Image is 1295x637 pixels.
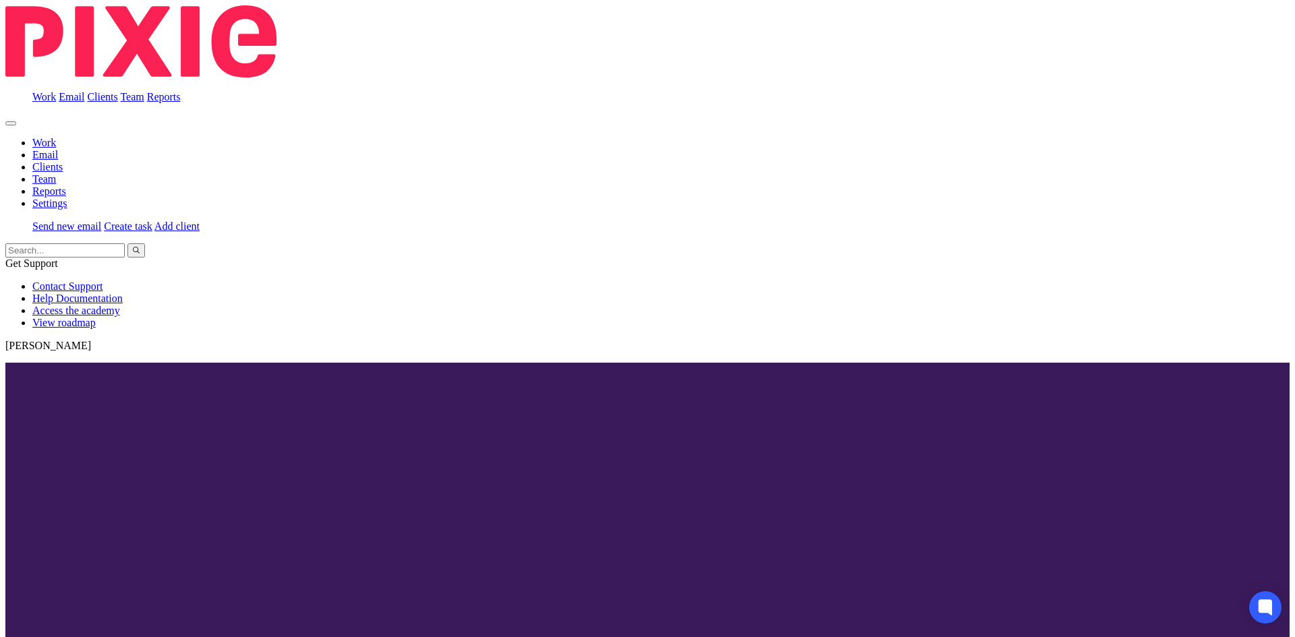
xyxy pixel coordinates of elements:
[5,5,277,78] img: Pixie
[32,293,123,304] a: Help Documentation
[104,220,152,232] a: Create task
[32,161,63,173] a: Clients
[32,220,101,232] a: Send new email
[87,91,117,102] a: Clients
[32,317,96,328] a: View roadmap
[147,91,181,102] a: Reports
[5,257,58,269] span: Get Support
[32,149,58,160] a: Email
[32,137,56,148] a: Work
[32,280,103,292] a: Contact Support
[32,91,56,102] a: Work
[5,243,125,257] input: Search
[32,185,66,197] a: Reports
[32,173,56,185] a: Team
[32,198,67,209] a: Settings
[120,91,144,102] a: Team
[32,305,120,316] a: Access the academy
[127,243,145,257] button: Search
[59,91,84,102] a: Email
[154,220,200,232] a: Add client
[5,340,1290,352] p: [PERSON_NAME]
